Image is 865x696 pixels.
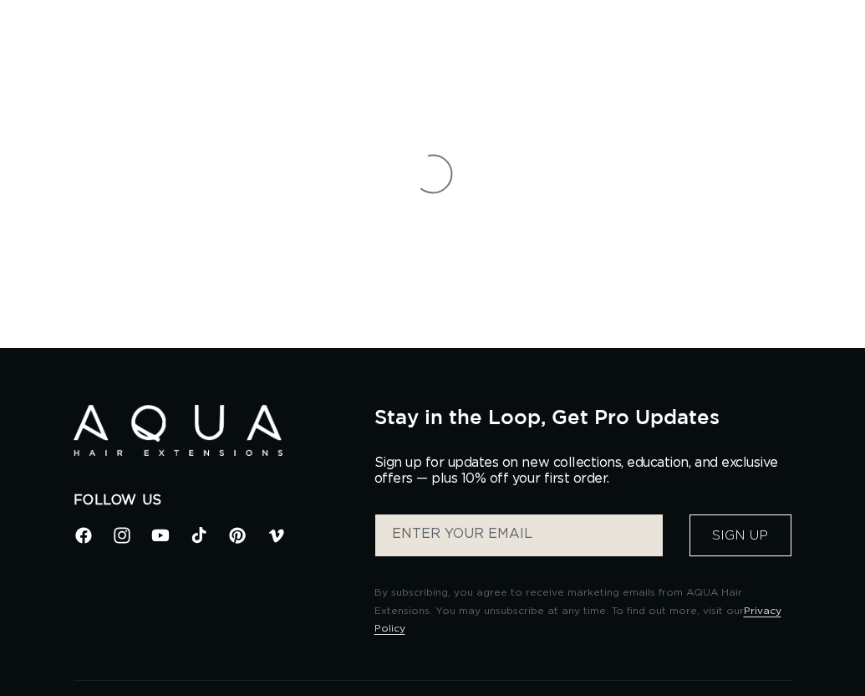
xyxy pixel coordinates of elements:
[374,405,792,428] h2: Stay in the Loop, Get Pro Updates
[375,514,663,556] input: ENTER YOUR EMAIL
[74,405,282,456] img: Aqua Hair Extensions
[374,455,792,487] p: Sign up for updates on new collections, education, and exclusive offers — plus 10% off your first...
[374,584,792,638] p: By subscribing, you agree to receive marketing emails from AQUA Hair Extensions. You may unsubscr...
[74,492,349,509] h2: Follow Us
[689,514,791,556] button: Sign Up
